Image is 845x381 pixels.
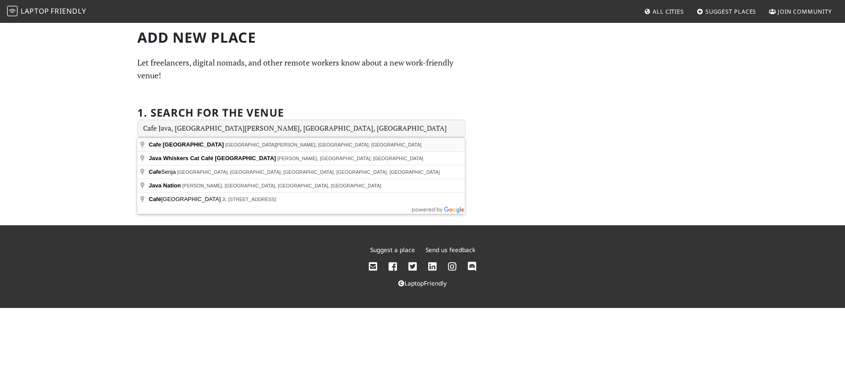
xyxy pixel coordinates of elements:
[149,141,224,148] span: Cafe [GEOGRAPHIC_DATA]
[149,169,177,175] span: Senja
[137,106,284,119] h2: 1. Search for the venue
[149,182,181,189] span: Java Nation
[7,6,18,16] img: LaptopFriendly
[137,56,466,82] p: Let freelancers, digital nomads, and other remote workers know about a new work-friendly venue!
[277,156,423,161] span: [PERSON_NAME], [GEOGRAPHIC_DATA], [GEOGRAPHIC_DATA]
[137,29,466,46] h1: Add new Place
[177,169,440,175] span: [GEOGRAPHIC_DATA], [GEOGRAPHIC_DATA], [GEOGRAPHIC_DATA], [GEOGRAPHIC_DATA], [GEOGRAPHIC_DATA]
[149,169,161,175] span: Cafe
[225,142,422,147] span: [GEOGRAPHIC_DATA][PERSON_NAME], [GEOGRAPHIC_DATA], [GEOGRAPHIC_DATA]
[765,4,835,19] a: Join Community
[7,4,86,19] a: LaptopFriendly LaptopFriendly
[426,245,475,254] a: Send us feedback
[222,197,276,202] span: Jl. [STREET_ADDRESS]
[778,7,832,15] span: Join Community
[149,196,161,202] span: Café
[137,120,466,137] input: Enter a location
[370,245,415,254] a: Suggest a place
[693,4,760,19] a: Suggest Places
[653,7,684,15] span: All Cities
[705,7,757,15] span: Suggest Places
[21,6,49,16] span: Laptop
[51,6,86,16] span: Friendly
[149,196,222,202] span: [GEOGRAPHIC_DATA]
[398,279,447,287] a: LaptopFriendly
[182,183,381,188] span: [PERSON_NAME], [GEOGRAPHIC_DATA], [GEOGRAPHIC_DATA], [GEOGRAPHIC_DATA]
[640,4,687,19] a: All Cities
[149,155,276,161] span: Java Whiskers Cat Café [GEOGRAPHIC_DATA]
